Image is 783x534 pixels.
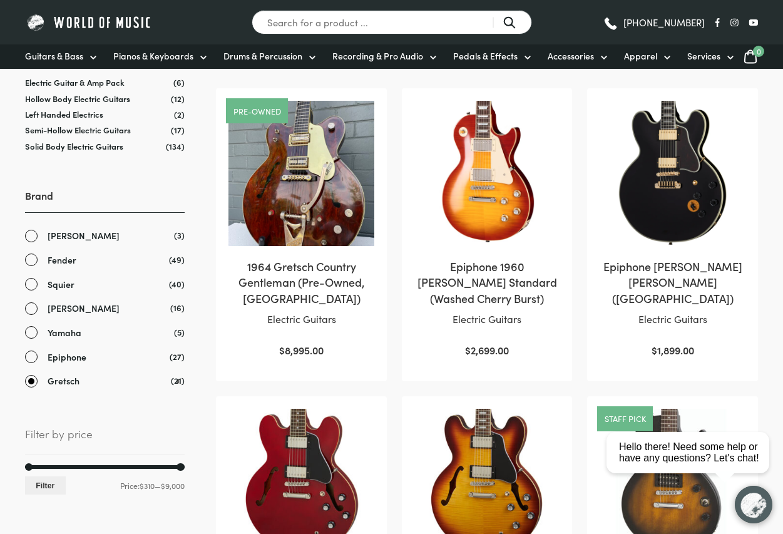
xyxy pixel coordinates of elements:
span: Yamaha [48,326,81,340]
img: World of Music [25,13,153,32]
a: Solid Body Electric Guitars [25,140,123,152]
span: Fender [48,253,76,267]
a: Gretsch [25,374,185,388]
span: Accessories [548,49,594,63]
span: (2) [174,109,185,120]
bdi: 2,699.00 [465,343,509,357]
span: Epiphone [48,350,86,364]
span: $9,000 [161,480,185,491]
span: $ [279,343,285,357]
span: [PERSON_NAME] [48,301,120,316]
button: Filter [25,476,66,495]
a: Fender [25,253,185,267]
span: Services [687,49,720,63]
a: [PERSON_NAME] [25,301,185,316]
bdi: 1,899.00 [652,343,694,357]
span: Gretsch [48,374,79,388]
span: (134) [166,141,185,151]
span: (5) [174,326,185,339]
a: Pre-owned [233,107,281,115]
span: 0 [753,46,764,57]
p: Electric Guitars [414,311,560,327]
img: 1964 Gretsch Country Gentleman (Pre-Owned, OHSC) [228,101,374,247]
h2: 1964 Gretsch Country Gentleman (Pre-Owned, [GEOGRAPHIC_DATA]) [228,259,374,306]
bdi: 8,995.00 [279,343,324,357]
p: Electric Guitars [600,311,745,327]
span: $310 [140,480,155,491]
h3: Brand [25,188,185,213]
a: Squier [25,277,185,292]
span: $ [652,343,657,357]
input: Search for a product ... [252,10,532,34]
a: [PHONE_NUMBER] [603,13,705,32]
span: Drums & Percussion [223,49,302,63]
span: [PHONE_NUMBER] [623,18,705,27]
h2: Epiphone 1960 [PERSON_NAME] Standard (Washed Cherry Burst) [414,259,560,306]
div: Brand [25,188,185,388]
span: Apparel [624,49,657,63]
span: Recording & Pro Audio [332,49,423,63]
span: Filter by price [25,425,185,454]
a: Yamaha [25,326,185,340]
span: Pedals & Effects [453,49,518,63]
span: (3) [174,228,185,242]
span: Squier [48,277,74,292]
a: Hollow Body Electric Guitars [25,93,130,105]
a: Semi-Hollow Electric Guitars [25,124,131,136]
span: (49) [169,253,185,266]
span: $ [465,343,471,357]
a: Left Handed Electrics [25,108,103,120]
span: (16) [170,301,185,314]
a: Electric Guitar & Amp Pack [25,76,125,88]
span: Pianos & Keyboards [113,49,193,63]
a: Epiphone [PERSON_NAME] [PERSON_NAME] ([GEOGRAPHIC_DATA])Electric Guitars $1,899.00 [600,101,745,359]
span: (21) [171,374,185,387]
a: Epiphone [25,350,185,364]
span: Guitars & Bass [25,49,83,63]
span: (6) [173,77,185,88]
iframe: Chat with our support team [601,396,783,534]
p: Electric Guitars [228,311,374,327]
span: (17) [171,125,185,135]
span: (27) [170,350,185,363]
a: Epiphone 1960 [PERSON_NAME] Standard (Washed Cherry Burst)Electric Guitars $2,699.00 [414,101,560,359]
a: [PERSON_NAME] [25,228,185,243]
div: Price: — [25,476,185,495]
img: Epiphone 1960 Les Paul Standard Washed Cherry Burst Closeup 2 Close view [414,101,560,247]
span: [PERSON_NAME] [48,228,120,243]
h2: Epiphone [PERSON_NAME] [PERSON_NAME] ([GEOGRAPHIC_DATA]) [600,259,745,306]
img: Epiphone B.B. King Lucille Close View [600,101,745,247]
span: (40) [169,277,185,290]
span: (12) [171,93,185,104]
